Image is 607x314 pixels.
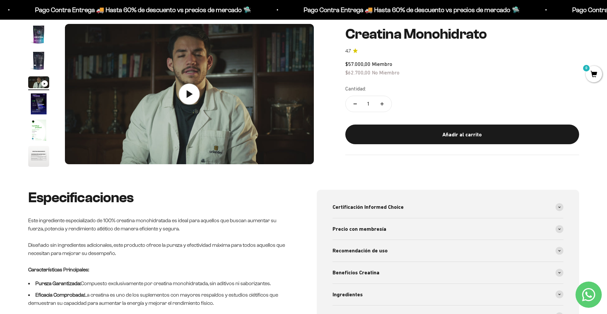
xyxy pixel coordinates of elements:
[345,69,371,75] span: $62.700,00
[35,5,251,15] p: Pago Contra Entrega 🚚 Hasta 60% de descuento vs precios de mercado 🛸
[582,64,590,72] mark: 0
[373,96,392,112] button: Aumentar cantidad
[345,85,366,93] label: Cantidad:
[304,5,520,15] p: Pago Contra Entrega 🚚 Hasta 60% de descuento vs precios de mercado 🛸
[345,125,579,144] button: Añadir al carrito
[586,71,602,78] a: 0
[35,281,81,286] strong: Pureza Garantizada:
[28,216,291,233] p: Este ingrediente especializado de 100% creatina monohidratada es ideal para aquellos que buscan a...
[28,120,49,141] img: Creatina Monohidrato
[28,190,291,206] h2: Especificaciones
[28,24,49,45] img: Creatina Monohidrato
[28,50,49,73] button: Ir al artículo 2
[22,99,135,109] input: Otra (por favor especifica)
[35,292,84,298] strong: Eficacia Comprobada:
[28,50,49,71] img: Creatina Monohidrato
[107,113,136,124] button: Enviar
[28,93,49,114] img: Creatina Monohidrato
[333,218,563,240] summary: Precio con membresía
[28,279,291,288] li: Compuesto exclusivamente por creatina monohidratada, sin aditivos ni saborizantes.
[8,46,136,57] div: Detalles sobre ingredientes "limpios"
[372,69,399,75] span: No Miembro
[28,241,291,258] p: Diseñado sin ingredientes adicionales, este producto ofrece la pureza y efectividad máxima para t...
[28,146,49,169] button: Ir al artículo 6
[28,24,49,47] button: Ir al artículo 1
[8,85,136,97] div: Comparativa con otros productos similares
[333,203,404,211] span: Certificación Informed Choice
[345,47,351,54] span: 4.7
[8,59,136,70] div: País de origen de ingredientes
[333,240,563,262] summary: Recomendación de uso
[28,93,49,116] button: Ir al artículo 4
[28,76,49,90] button: Ir al artículo 3
[333,284,563,305] summary: Ingredientes
[333,290,363,299] span: Ingredientes
[28,267,89,272] strong: Características Principales:
[345,26,579,42] h1: Creatina Monohidrato
[28,291,291,307] li: La creatina es uno de los suplementos con mayores respaldos y estudios ciétificos que demuestran ...
[333,262,563,284] summary: Beneficios Creatina
[8,10,136,40] p: Para decidirte a comprar este suplemento, ¿qué información específica sobre su pureza, origen o c...
[345,47,579,54] a: 4.74.7 de 5.0 estrellas
[358,130,566,139] div: Añadir al carrito
[372,61,392,67] span: Miembro
[28,146,49,167] img: Creatina Monohidrato
[333,246,388,255] span: Recomendación de uso
[8,72,136,84] div: Certificaciones de calidad
[28,120,49,143] button: Ir al artículo 5
[333,196,563,218] summary: Certificación Informed Choice
[333,268,379,277] span: Beneficios Creatina
[345,61,371,67] span: $57.000,00
[108,113,135,124] span: Enviar
[346,96,365,112] button: Reducir cantidad
[333,225,386,233] span: Precio con membresía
